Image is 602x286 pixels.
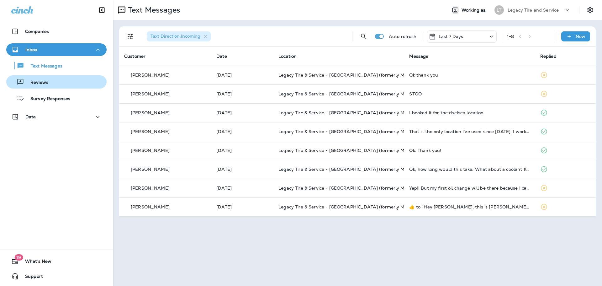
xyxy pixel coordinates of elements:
span: Legacy Tire & Service - [GEOGRAPHIC_DATA] (formerly Magic City Tire & Service) [278,129,455,134]
span: 19 [14,254,23,261]
p: [PERSON_NAME] [131,73,170,78]
span: Legacy Tire & Service - [GEOGRAPHIC_DATA] (formerly Magic City Tire & Service) [278,148,455,153]
button: Text Messages [6,59,107,72]
p: Text Messages [24,63,62,69]
button: Settings [584,4,596,16]
span: Legacy Tire & Service - [GEOGRAPHIC_DATA] (formerly Magic City Tire & Service) [278,166,455,172]
span: Legacy Tire & Service - [GEOGRAPHIC_DATA] (formerly Magic City Tire & Service) [278,72,455,78]
p: Oct 10, 2025 08:59 AM [216,73,268,78]
p: Oct 9, 2025 10:31 AM [216,186,268,191]
p: Legacy Tire and Service [508,8,559,13]
button: Collapse Sidebar [93,4,111,16]
div: Ok, how long would this take. What about a coolant flush? Any other maintenance needed at 55k miles [409,167,530,172]
button: Survey Responses [6,92,107,105]
p: Survey Responses [24,96,70,102]
p: Data [25,114,36,119]
p: Oct 9, 2025 12:15 PM [216,129,268,134]
span: Legacy Tire & Service - [GEOGRAPHIC_DATA] (formerly Magic City Tire & Service) [278,91,455,97]
div: That is the only location I've used since 2008. I worked across the street from your building for... [409,129,530,134]
p: Oct 9, 2025 11:30 AM [216,148,268,153]
button: Reviews [6,75,107,89]
span: Location [278,53,297,59]
button: Support [6,270,107,283]
div: Ok. Thank you! [409,148,530,153]
button: Inbox [6,43,107,56]
button: Data [6,111,107,123]
div: 1 - 8 [507,34,514,39]
span: Legacy Tire & Service - [GEOGRAPHIC_DATA] (formerly Magic City Tire & Service) [278,110,455,116]
p: [PERSON_NAME] [131,148,170,153]
span: Legacy Tire & Service - [GEOGRAPHIC_DATA] (formerly Magic City Tire & Service) [278,204,455,210]
p: Oct 9, 2025 01:40 PM [216,110,268,115]
button: 19What's New [6,255,107,267]
p: [PERSON_NAME] [131,167,170,172]
p: Text Messages [125,5,180,15]
p: Reviews [24,80,48,86]
span: Date [216,53,227,59]
span: What's New [19,259,51,266]
span: Message [409,53,428,59]
span: Replied [540,53,557,59]
button: Search Messages [357,30,370,43]
div: LT [494,5,504,15]
div: Text Direction:Incoming [147,31,211,41]
p: Companies [25,29,49,34]
p: Last 7 Days [439,34,463,39]
p: Inbox [25,47,37,52]
div: I booked it for the chelsea location [409,110,530,115]
p: [PERSON_NAME] [131,91,170,96]
button: Filters [124,30,137,43]
p: Oct 9, 2025 04:06 PM [216,91,268,96]
span: Text Direction : Incoming [150,33,200,39]
p: [PERSON_NAME] [131,129,170,134]
p: New [576,34,585,39]
p: Auto refresh [389,34,417,39]
span: Working as: [462,8,488,13]
div: Ok thank you [409,73,530,78]
span: Support [19,274,43,281]
p: [PERSON_NAME] [131,204,170,209]
span: Legacy Tire & Service - [GEOGRAPHIC_DATA] (formerly Magic City Tire & Service) [278,185,455,191]
div: ​👍​ to “ Hey Curtis, this is Brandon from Legacy Tire & Service - Birmingham (formerly Magic City... [409,204,530,209]
p: Oct 9, 2025 10:22 AM [216,204,268,209]
div: Yep!! But my first oil change will be there because I can hug the owner❤️❤️ [409,186,530,191]
button: Companies [6,25,107,38]
p: [PERSON_NAME] [131,110,170,115]
div: STOO [409,91,530,96]
span: Customer [124,53,145,59]
p: Oct 9, 2025 10:46 AM [216,167,268,172]
p: [PERSON_NAME] [131,186,170,191]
